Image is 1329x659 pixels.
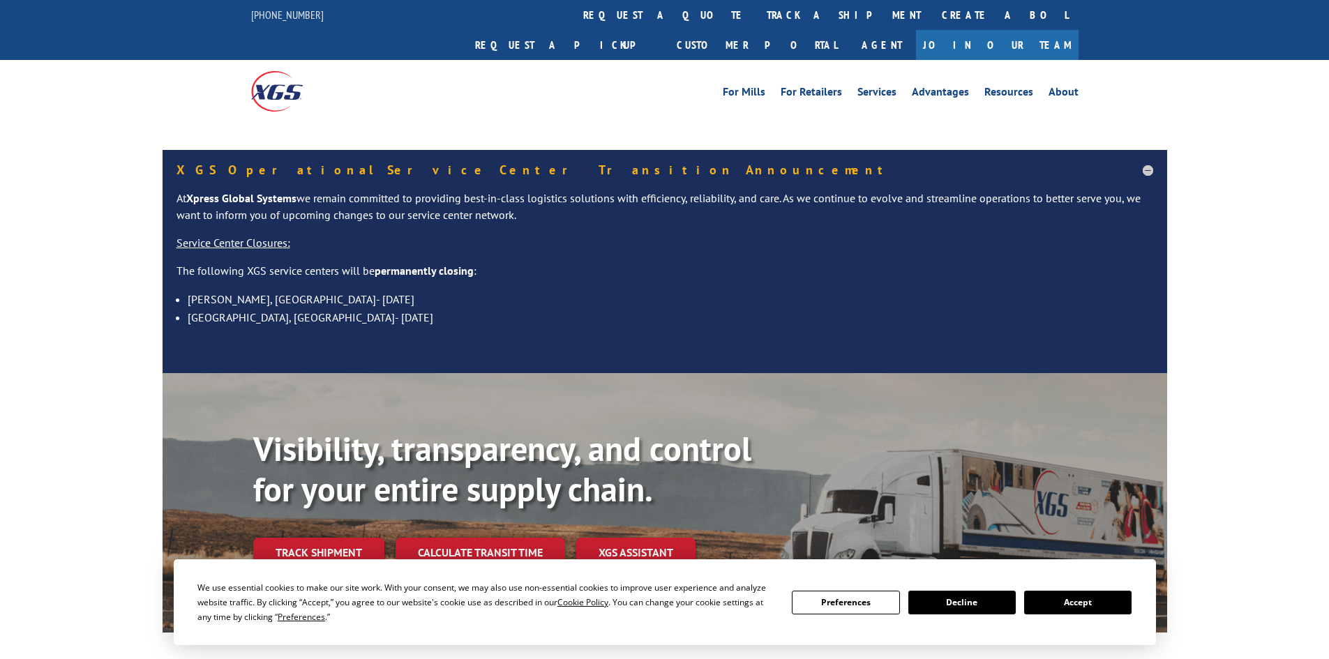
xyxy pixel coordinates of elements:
li: [PERSON_NAME], [GEOGRAPHIC_DATA]- [DATE] [188,290,1153,308]
a: For Mills [723,86,765,102]
div: Cookie Consent Prompt [174,559,1156,645]
a: Advantages [912,86,969,102]
a: Track shipment [253,538,384,567]
a: Request a pickup [465,30,666,60]
button: Accept [1024,591,1132,614]
h5: XGS Operational Service Center Transition Announcement [177,164,1153,176]
a: Join Our Team [916,30,1079,60]
a: Calculate transit time [396,538,565,568]
button: Decline [908,591,1016,614]
button: Preferences [792,591,899,614]
a: About [1049,86,1079,102]
a: Agent [848,30,916,60]
span: Cookie Policy [557,596,608,608]
li: [GEOGRAPHIC_DATA], [GEOGRAPHIC_DATA]- [DATE] [188,308,1153,326]
strong: permanently closing [375,264,474,278]
p: The following XGS service centers will be : [177,263,1153,291]
u: Service Center Closures: [177,236,290,250]
div: We use essential cookies to make our site work. With your consent, we may also use non-essential ... [197,580,775,624]
p: At we remain committed to providing best-in-class logistics solutions with efficiency, reliabilit... [177,190,1153,235]
a: Services [857,86,896,102]
a: XGS ASSISTANT [576,538,696,568]
a: Customer Portal [666,30,848,60]
a: Resources [984,86,1033,102]
a: [PHONE_NUMBER] [251,8,324,22]
strong: Xpress Global Systems [186,191,296,205]
a: For Retailers [781,86,842,102]
b: Visibility, transparency, and control for your entire supply chain. [253,427,751,510]
span: Preferences [278,611,325,623]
